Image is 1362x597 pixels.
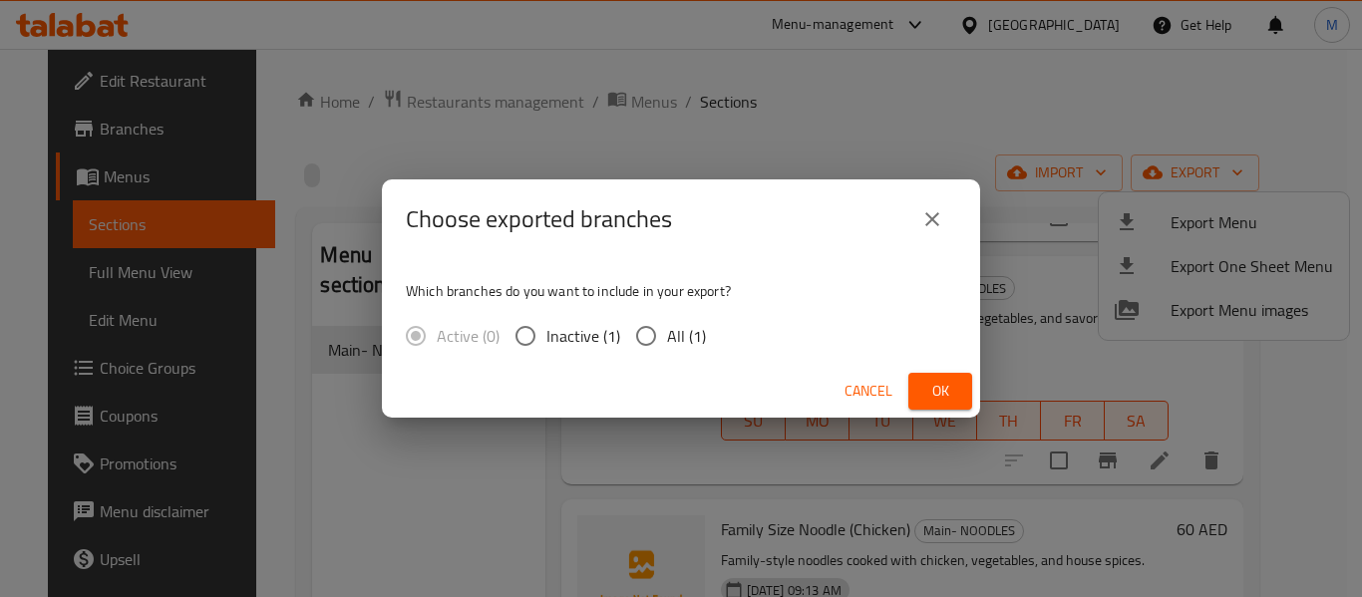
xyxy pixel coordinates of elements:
[837,373,900,410] button: Cancel
[908,195,956,243] button: close
[406,203,672,235] h2: Choose exported branches
[406,281,956,301] p: Which branches do you want to include in your export?
[437,324,500,348] span: Active (0)
[924,379,956,404] span: Ok
[546,324,620,348] span: Inactive (1)
[908,373,972,410] button: Ok
[667,324,706,348] span: All (1)
[845,379,892,404] span: Cancel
